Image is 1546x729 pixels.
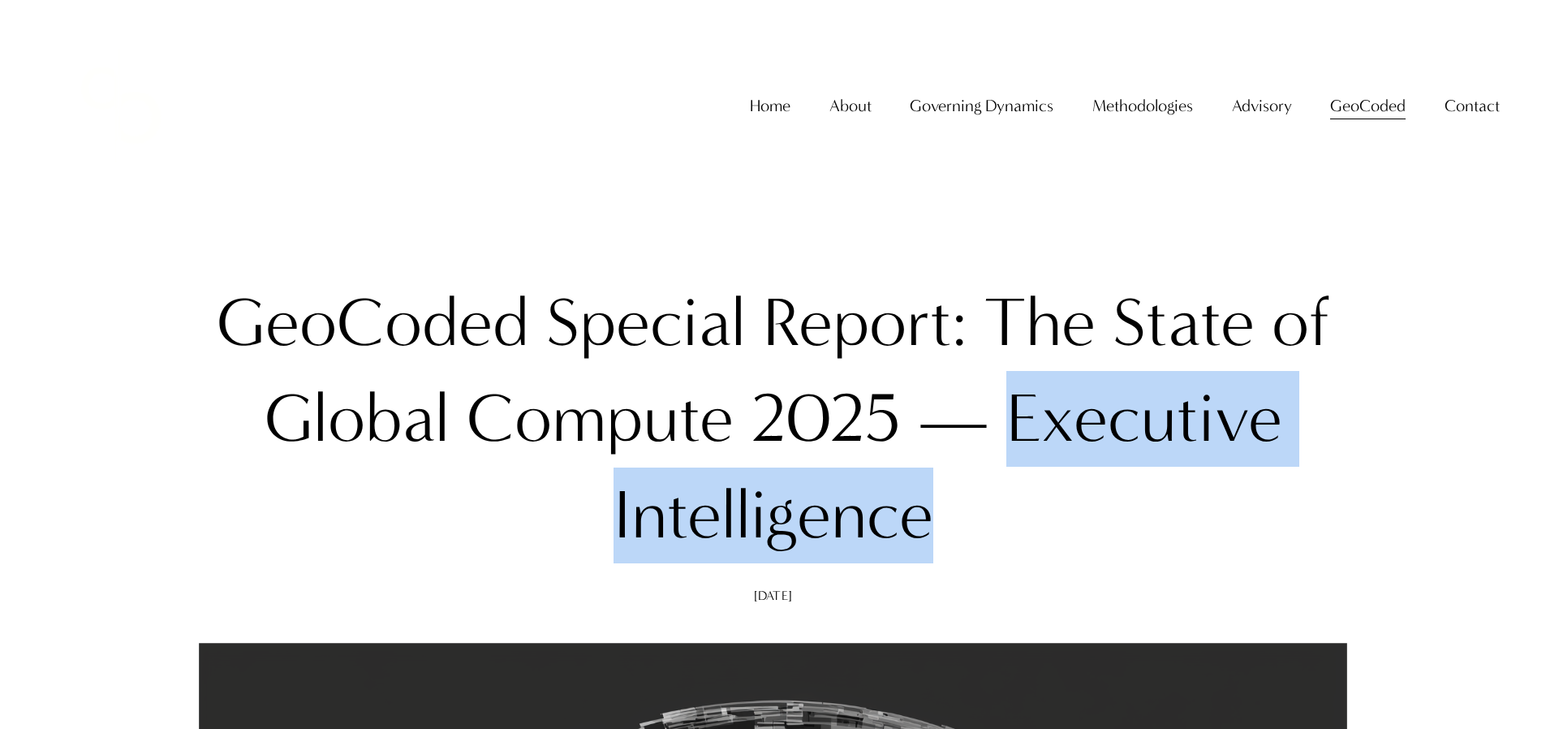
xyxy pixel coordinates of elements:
a: folder dropdown [1232,89,1292,123]
span: About [829,91,872,121]
span: GeoCoded [1330,91,1406,121]
a: Home [750,89,790,123]
a: folder dropdown [829,89,872,123]
span: Governing Dynamics [910,91,1053,121]
span: Advisory [1232,91,1292,121]
span: Methodologies [1092,91,1193,121]
span: [DATE] [754,588,792,603]
a: folder dropdown [1092,89,1193,123]
a: folder dropdown [910,89,1053,123]
h1: GeoCoded Special Report: The State of Global Compute 2025 — Executive Intelligence [199,275,1347,563]
a: folder dropdown [1330,89,1406,123]
a: folder dropdown [1445,89,1500,123]
span: Contact [1445,91,1500,121]
img: Christopher Sanchez &amp; Co. [46,31,196,180]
